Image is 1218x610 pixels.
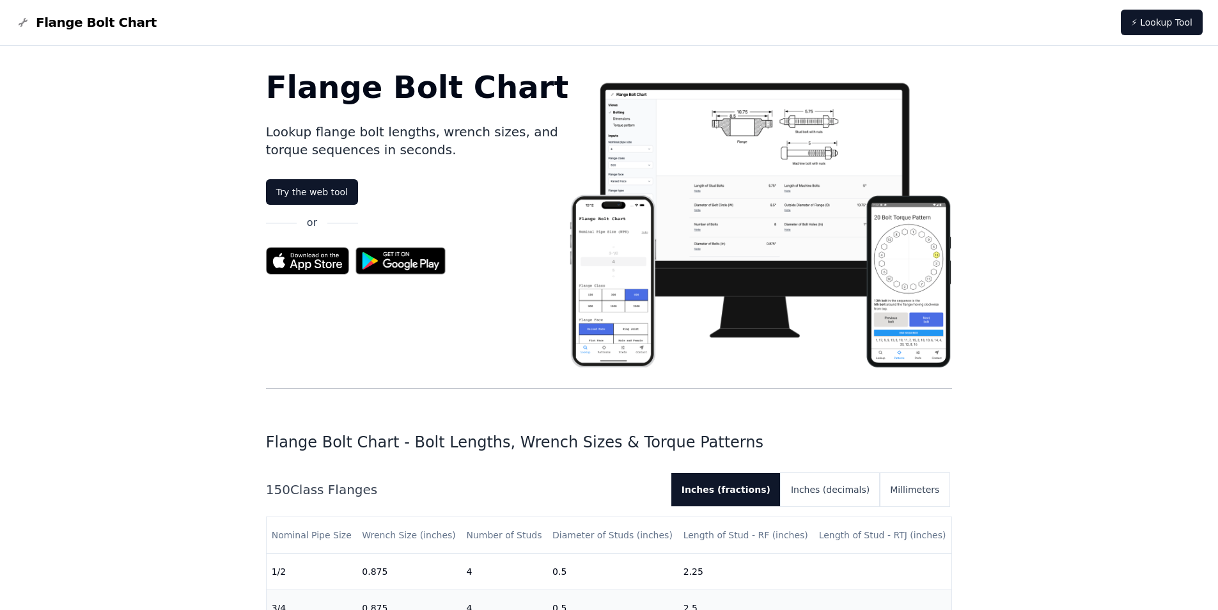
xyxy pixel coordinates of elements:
button: Inches (decimals) [781,473,880,506]
th: Length of Stud - RF (inches) [678,517,814,554]
h2: 150 Class Flanges [266,481,661,499]
th: Number of Studs [461,517,547,554]
a: Flange Bolt Chart LogoFlange Bolt Chart [15,13,157,31]
span: Flange Bolt Chart [36,13,157,31]
img: Get it on Google Play [349,241,453,281]
img: Flange bolt chart app screenshot [568,72,952,367]
th: Nominal Pipe Size [267,517,357,554]
th: Diameter of Studs (inches) [547,517,678,554]
td: 0.875 [357,554,461,590]
p: Lookup flange bolt lengths, wrench sizes, and torque sequences in seconds. [266,123,569,159]
p: or [307,215,317,230]
img: App Store badge for the Flange Bolt Chart app [266,247,349,275]
button: Millimeters [880,473,949,506]
button: Inches (fractions) [671,473,781,506]
td: 0.5 [547,554,678,590]
h1: Flange Bolt Chart [266,72,569,102]
h1: Flange Bolt Chart - Bolt Lengths, Wrench Sizes & Torque Patterns [266,432,953,453]
th: Wrench Size (inches) [357,517,461,554]
td: 2.25 [678,554,814,590]
img: Flange Bolt Chart Logo [15,15,31,30]
th: Length of Stud - RTJ (inches) [814,517,952,554]
td: 4 [461,554,547,590]
a: Try the web tool [266,179,358,205]
a: ⚡ Lookup Tool [1121,10,1203,35]
td: 1/2 [267,554,357,590]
